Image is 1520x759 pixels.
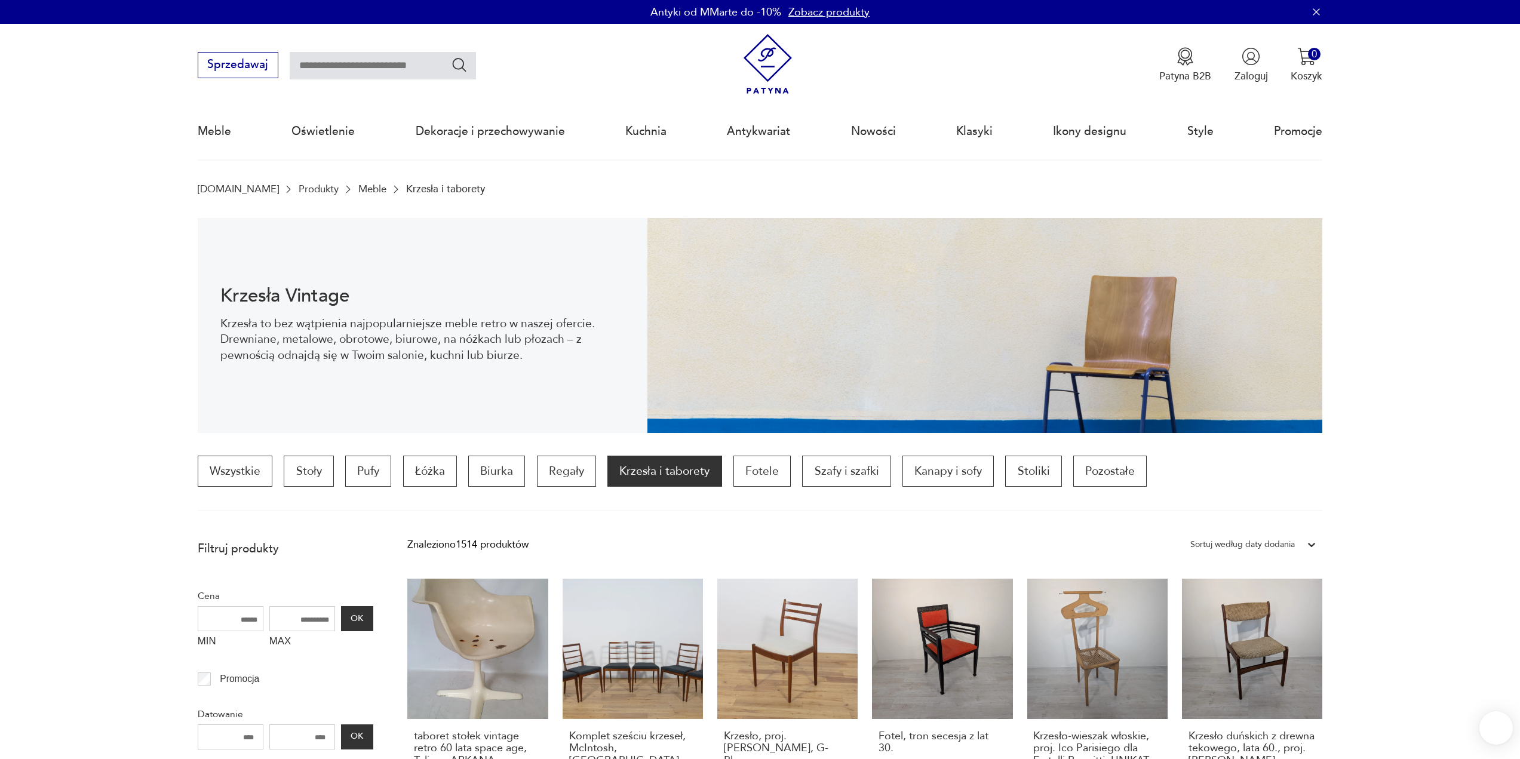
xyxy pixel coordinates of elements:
a: Meble [358,183,386,195]
p: Antyki od MMarte do -10% [650,5,781,20]
p: Krzesła i taborety [406,183,485,195]
h3: Fotel, tron secesja z lat 30. [879,730,1006,755]
button: Sprzedawaj [198,52,278,78]
h1: Krzesła Vintage [220,287,625,305]
div: Znaleziono 1514 produktów [407,537,529,552]
p: Datowanie [198,706,373,722]
a: Antykwariat [727,104,790,159]
p: Filtruj produkty [198,541,373,557]
a: Kuchnia [625,104,667,159]
a: Fotele [733,456,791,487]
p: Koszyk [1291,69,1322,83]
a: Oświetlenie [291,104,355,159]
p: Cena [198,588,373,604]
a: Łóżka [403,456,457,487]
a: Nowości [851,104,896,159]
a: Klasyki [956,104,993,159]
button: OK [341,724,373,749]
button: 0Koszyk [1291,47,1322,83]
a: Ikony designu [1053,104,1126,159]
a: Kanapy i sofy [902,456,994,487]
div: 0 [1308,48,1321,60]
a: Biurka [468,456,525,487]
a: Ikona medaluPatyna B2B [1159,47,1211,83]
div: Sortuj według daty dodania [1190,537,1295,552]
img: Patyna - sklep z meblami i dekoracjami vintage [738,34,798,94]
button: OK [341,606,373,631]
a: Krzesła i taborety [607,456,721,487]
a: Promocje [1274,104,1322,159]
button: Patyna B2B [1159,47,1211,83]
a: Style [1187,104,1214,159]
a: Stoły [284,456,333,487]
a: Produkty [299,183,339,195]
img: Ikonka użytkownika [1242,47,1260,66]
a: Meble [198,104,231,159]
a: Pufy [345,456,391,487]
a: Regały [537,456,596,487]
p: Krzesła to bez wątpienia najpopularniejsze meble retro w naszej ofercie. Drewniane, metalowe, obr... [220,316,625,363]
a: [DOMAIN_NAME] [198,183,279,195]
img: bc88ca9a7f9d98aff7d4658ec262dcea.jpg [647,218,1322,433]
p: Patyna B2B [1159,69,1211,83]
label: MAX [269,631,335,654]
a: Zobacz produkty [788,5,870,20]
a: Wszystkie [198,456,272,487]
p: Promocja [220,671,259,687]
a: Dekoracje i przechowywanie [416,104,565,159]
p: Zaloguj [1235,69,1268,83]
a: Pozostałe [1073,456,1147,487]
a: Stoliki [1005,456,1061,487]
img: Ikona koszyka [1297,47,1316,66]
button: Szukaj [451,56,468,73]
iframe: Smartsupp widget button [1479,711,1513,745]
a: Sprzedawaj [198,61,278,70]
a: Szafy i szafki [802,456,890,487]
button: Zaloguj [1235,47,1268,83]
label: MIN [198,631,263,654]
img: Ikona medalu [1176,47,1194,66]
